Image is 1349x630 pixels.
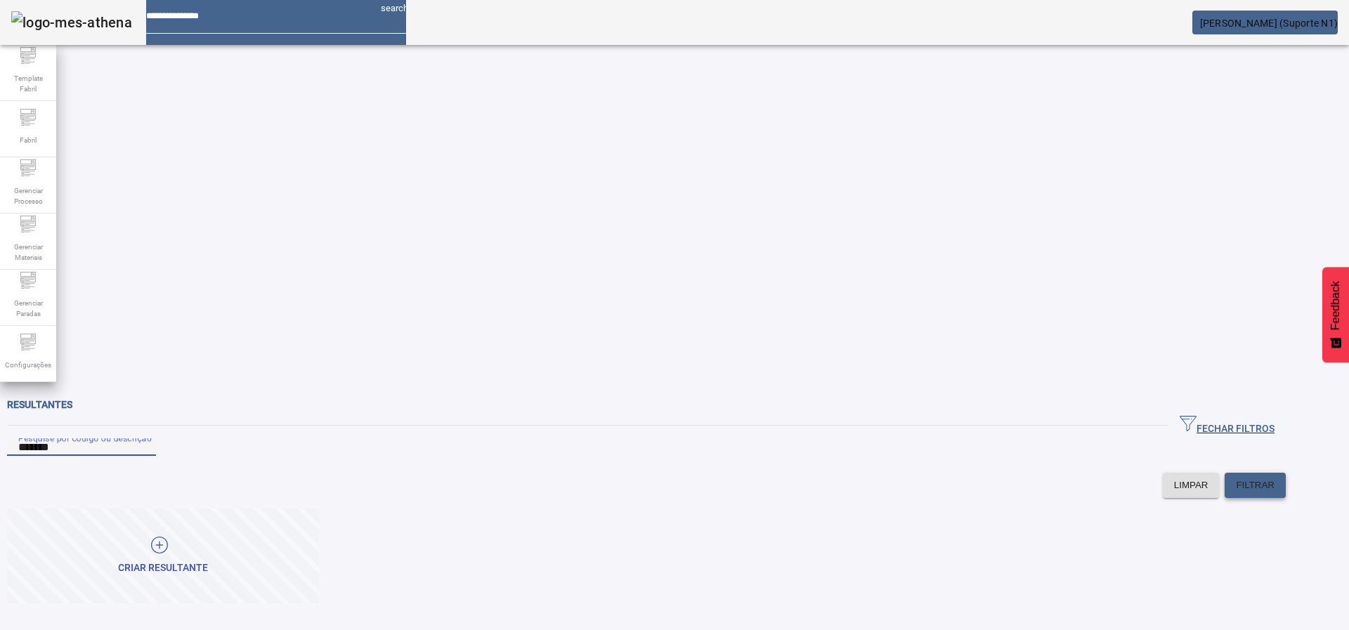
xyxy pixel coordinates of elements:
span: Resultantes [7,399,72,410]
span: [PERSON_NAME] (Suporte N1) [1200,18,1338,29]
button: FILTRAR [1225,473,1286,498]
img: logo-mes-athena [11,11,132,34]
button: CRIAR RESULTANTE [7,508,319,603]
span: Template Fabril [7,69,49,98]
mat-label: Pesquise por código ou descrição [18,433,152,442]
span: Gerenciar Paradas [7,294,49,323]
button: FECHAR FILTROS [1168,413,1286,438]
button: Feedback - Mostrar pesquisa [1322,267,1349,362]
div: CRIAR RESULTANTE [118,561,208,575]
span: FECHAR FILTROS [1180,415,1275,436]
span: Configurações [1,355,56,374]
span: Gerenciar Materiais [7,237,49,267]
span: Feedback [1329,281,1342,330]
span: Gerenciar Processo [7,181,49,211]
span: Fabril [15,131,41,150]
span: FILTRAR [1236,478,1275,492]
button: LIMPAR [1163,473,1220,498]
span: LIMPAR [1174,478,1208,492]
